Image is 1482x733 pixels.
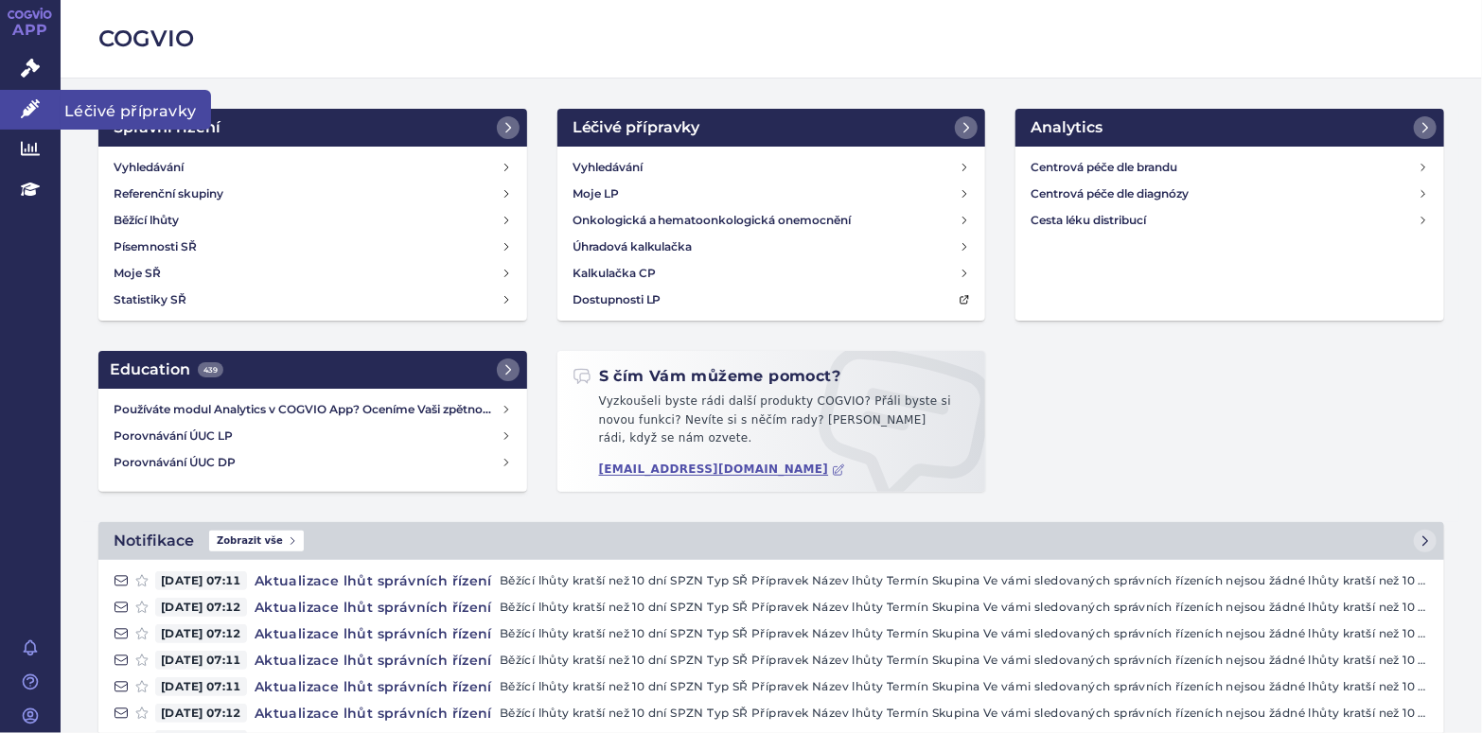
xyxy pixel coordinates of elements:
a: Moje SŘ [106,260,520,287]
h4: Centrová péče dle brandu [1031,158,1418,177]
a: Vyhledávání [106,154,520,181]
h4: Vyhledávání [114,158,184,177]
a: Písemnosti SŘ [106,234,520,260]
a: [EMAIL_ADDRESS][DOMAIN_NAME] [599,462,846,477]
a: Centrová péče dle brandu [1023,154,1437,181]
a: Porovnávání ÚUC LP [106,423,520,449]
h4: Písemnosti SŘ [114,237,197,256]
h4: Aktualizace lhůt správních řízení [247,571,500,590]
a: Kalkulačka CP [565,260,979,287]
h4: Cesta léku distribucí [1031,211,1418,230]
a: Education439 [98,351,527,389]
a: Moje LP [565,181,979,207]
span: [DATE] 07:12 [155,704,247,723]
a: Dostupnosti LP [565,287,979,313]
h4: Běžící lhůty [114,211,179,230]
span: [DATE] 07:12 [155,624,247,643]
a: Správní řízení [98,109,527,147]
a: Centrová péče dle diagnózy [1023,181,1437,207]
a: Běžící lhůty [106,207,520,234]
h4: Statistiky SŘ [114,290,186,309]
p: Běžící lhůty kratší než 10 dní SPZN Typ SŘ Přípravek Název lhůty Termín Skupina Ve vámi sledovaný... [500,704,1429,723]
h2: Education [110,358,223,381]
a: Porovnávání ÚUC DP [106,449,520,476]
p: Vyzkoušeli byste rádi další produkty COGVIO? Přáli byste si novou funkci? Nevíte si s něčím rady?... [573,393,971,456]
h2: Léčivé přípravky [573,116,700,139]
h4: Moje LP [573,184,619,203]
span: [DATE] 07:11 [155,677,247,696]
p: Běžící lhůty kratší než 10 dní SPZN Typ SŘ Přípravek Název lhůty Termín Skupina Ve vámi sledovaný... [500,624,1429,643]
a: Onkologická a hematoonkologická onemocnění [565,207,979,234]
a: Cesta léku distribucí [1023,207,1437,234]
h4: Onkologická a hematoonkologická onemocnění [573,211,852,230]
h4: Porovnávání ÚUC DP [114,453,501,472]
a: Referenční skupiny [106,181,520,207]
span: [DATE] 07:12 [155,598,247,617]
h4: Vyhledávání [573,158,643,177]
a: Statistiky SŘ [106,287,520,313]
a: Léčivé přípravky [557,109,986,147]
h4: Používáte modul Analytics v COGVIO App? Oceníme Vaši zpětnou vazbu! [114,400,501,419]
span: [DATE] 07:11 [155,651,247,670]
h4: Dostupnosti LP [573,290,662,309]
p: Běžící lhůty kratší než 10 dní SPZN Typ SŘ Přípravek Název lhůty Termín Skupina Ve vámi sledovaný... [500,677,1429,696]
h4: Porovnávání ÚUC LP [114,427,501,445]
h2: COGVIO [98,23,1444,55]
a: Používáte modul Analytics v COGVIO App? Oceníme Vaši zpětnou vazbu! [106,396,520,423]
h2: S čím Vám můžeme pomoct? [573,366,841,387]
h4: Aktualizace lhůt správních řízení [247,704,500,723]
a: Analytics [1015,109,1444,147]
a: Vyhledávání [565,154,979,181]
h4: Aktualizace lhůt správních řízení [247,651,500,670]
p: Běžící lhůty kratší než 10 dní SPZN Typ SŘ Přípravek Název lhůty Termín Skupina Ve vámi sledovaný... [500,598,1429,617]
span: Zobrazit vše [209,531,304,551]
span: [DATE] 07:11 [155,571,247,590]
a: Úhradová kalkulačka [565,234,979,260]
h4: Referenční skupiny [114,184,223,203]
h4: Aktualizace lhůt správních řízení [247,677,500,696]
h2: Notifikace [114,530,194,552]
p: Běžící lhůty kratší než 10 dní SPZN Typ SŘ Přípravek Název lhůty Termín Skupina Ve vámi sledovaný... [500,651,1429,670]
a: NotifikaceZobrazit vše [98,522,1444,560]
h4: Úhradová kalkulačka [573,237,693,256]
span: Léčivé přípravky [61,90,211,130]
h4: Centrová péče dle diagnózy [1031,184,1418,203]
p: Běžící lhůty kratší než 10 dní SPZN Typ SŘ Přípravek Název lhůty Termín Skupina Ve vámi sledovaný... [500,571,1429,590]
h4: Aktualizace lhůt správních řízení [247,624,500,643]
h4: Aktualizace lhůt správních řízení [247,598,500,617]
h4: Kalkulačka CP [573,264,656,283]
h2: Analytics [1031,116,1103,139]
h4: Moje SŘ [114,264,161,283]
span: 439 [198,362,223,377]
